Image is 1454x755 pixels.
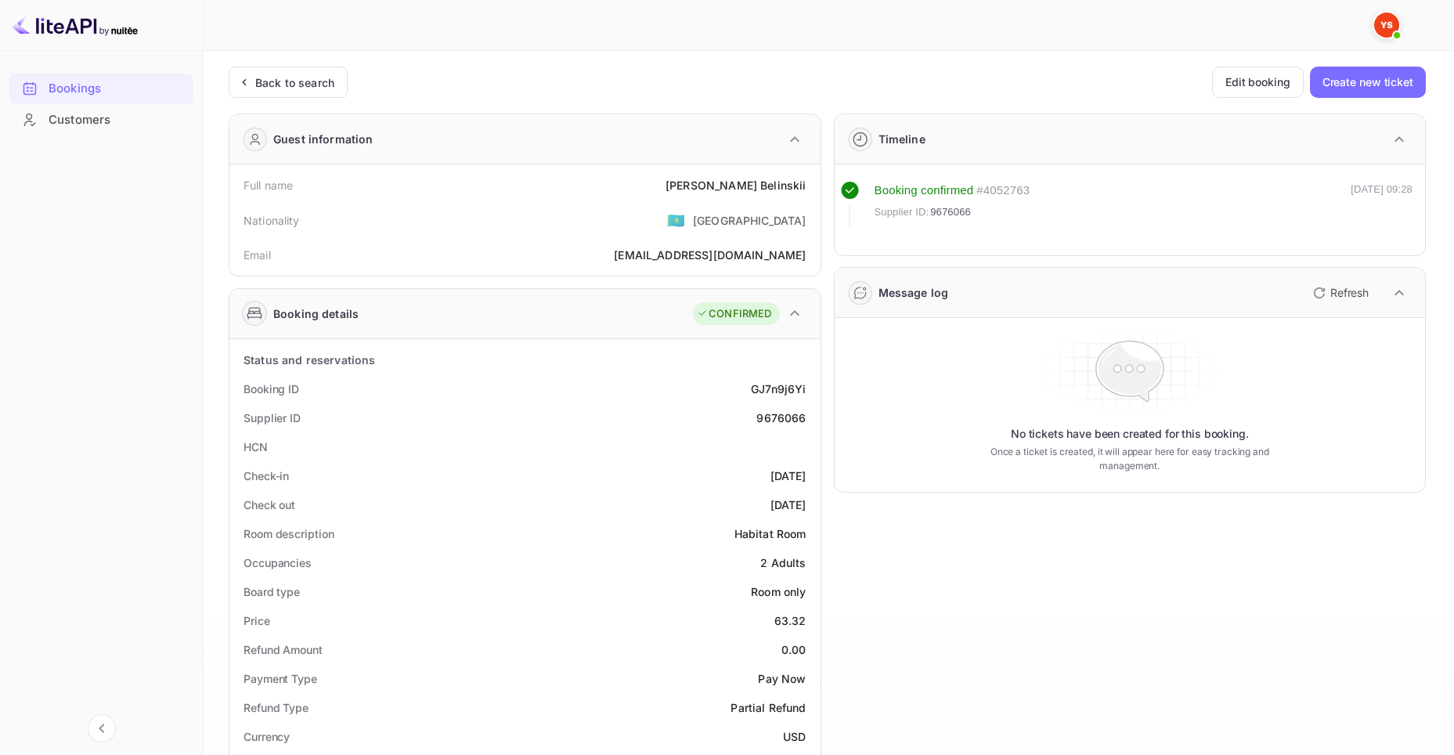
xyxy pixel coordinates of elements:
span: 9676066 [930,204,971,220]
div: Refund Amount [244,641,323,658]
button: Refresh [1304,280,1375,305]
div: [GEOGRAPHIC_DATA] [693,212,806,229]
div: [DATE] 09:28 [1351,182,1413,227]
div: [PERSON_NAME] Belinskii [666,177,806,193]
div: Nationality [244,212,300,229]
div: Bookings [49,80,186,98]
div: Board type [244,583,300,600]
div: HCN [244,439,268,455]
div: Status and reservations [244,352,375,368]
div: Booking ID [244,381,299,397]
div: Timeline [879,131,925,147]
div: Message log [879,284,949,301]
div: [DATE] [770,468,806,484]
div: [DATE] [770,497,806,513]
div: 63.32 [774,612,806,629]
p: Once a ticket is created, it will appear here for easy tracking and management. [971,445,1289,473]
div: Back to search [255,74,334,91]
div: Full name [244,177,293,193]
div: Booking confirmed [875,182,974,200]
div: [EMAIL_ADDRESS][DOMAIN_NAME] [614,247,806,263]
button: Edit booking [1212,67,1304,98]
span: Supplier ID: [875,204,929,220]
div: Partial Refund [731,699,806,716]
p: Refresh [1330,284,1369,301]
div: Check-in [244,468,289,484]
div: Customers [49,111,186,129]
div: # 4052763 [976,182,1030,200]
div: Check out [244,497,295,513]
div: Currency [244,728,290,745]
div: Guest information [273,131,373,147]
div: Bookings [9,74,193,104]
a: Bookings [9,74,193,103]
div: Room description [244,526,334,542]
div: 2 Adults [760,555,806,571]
div: Room only [751,583,806,600]
div: Customers [9,105,193,135]
img: LiteAPI logo [13,13,138,38]
span: United States [667,206,685,234]
button: Collapse navigation [88,714,116,742]
div: Occupancies [244,555,312,571]
div: 9676066 [756,410,806,426]
div: Refund Type [244,699,308,716]
img: Yandex Support [1374,13,1399,38]
div: Supplier ID [244,410,301,426]
div: Pay Now [758,670,806,687]
div: CONFIRMED [697,306,771,322]
div: Payment Type [244,670,317,687]
p: No tickets have been created for this booking. [1011,426,1249,442]
div: USD [783,728,806,745]
div: Booking details [273,305,359,322]
div: Email [244,247,271,263]
div: 0.00 [781,641,806,658]
div: Price [244,612,270,629]
button: Create new ticket [1310,67,1426,98]
div: GJ7n9j6Yi [751,381,806,397]
div: Habitat Room [734,526,806,542]
a: Customers [9,105,193,134]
